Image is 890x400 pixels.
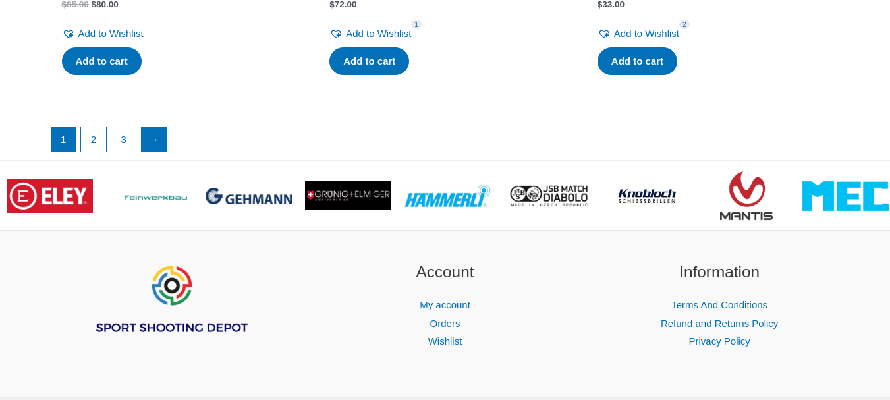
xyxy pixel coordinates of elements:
h2: Account [324,260,566,285]
a: Add to cart: “FWB Barrel weight 150g” [329,47,409,75]
a: Wishlist [428,335,462,347]
a: Refund and Returns Policy [661,318,778,329]
span: 1 [411,20,422,30]
img: brand logo [7,179,93,213]
a: My account [420,299,470,310]
a: Page 2 [81,127,106,152]
a: Add to cart: “FWB Buttplate Weight Plate 330g” [62,47,142,75]
nav: Account [324,296,566,351]
a: → [142,127,167,152]
a: Add to Wishlist [329,24,411,43]
a: Add to cart: “FWB Multitool” [598,47,677,75]
span: Add to Wishlist [346,28,411,39]
aside: Footer Widget 2 [324,260,566,351]
span: Add to Wishlist [78,28,144,39]
aside: Footer Widget 1 [50,260,292,367]
nav: Product Pagination [50,127,841,159]
h2: Information [599,260,841,285]
span: Page 1 [51,127,76,152]
nav: Information [599,296,841,351]
a: Terms And Conditions [671,299,767,310]
span: 2 [679,20,690,30]
span: Add to Wishlist [614,28,679,39]
a: Orders [430,318,460,329]
a: Page 3 [111,127,136,152]
a: Privacy Policy [688,335,750,347]
a: Add to Wishlist [598,24,679,43]
a: Add to Wishlist [62,24,144,43]
aside: Footer Widget 3 [599,260,841,351]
